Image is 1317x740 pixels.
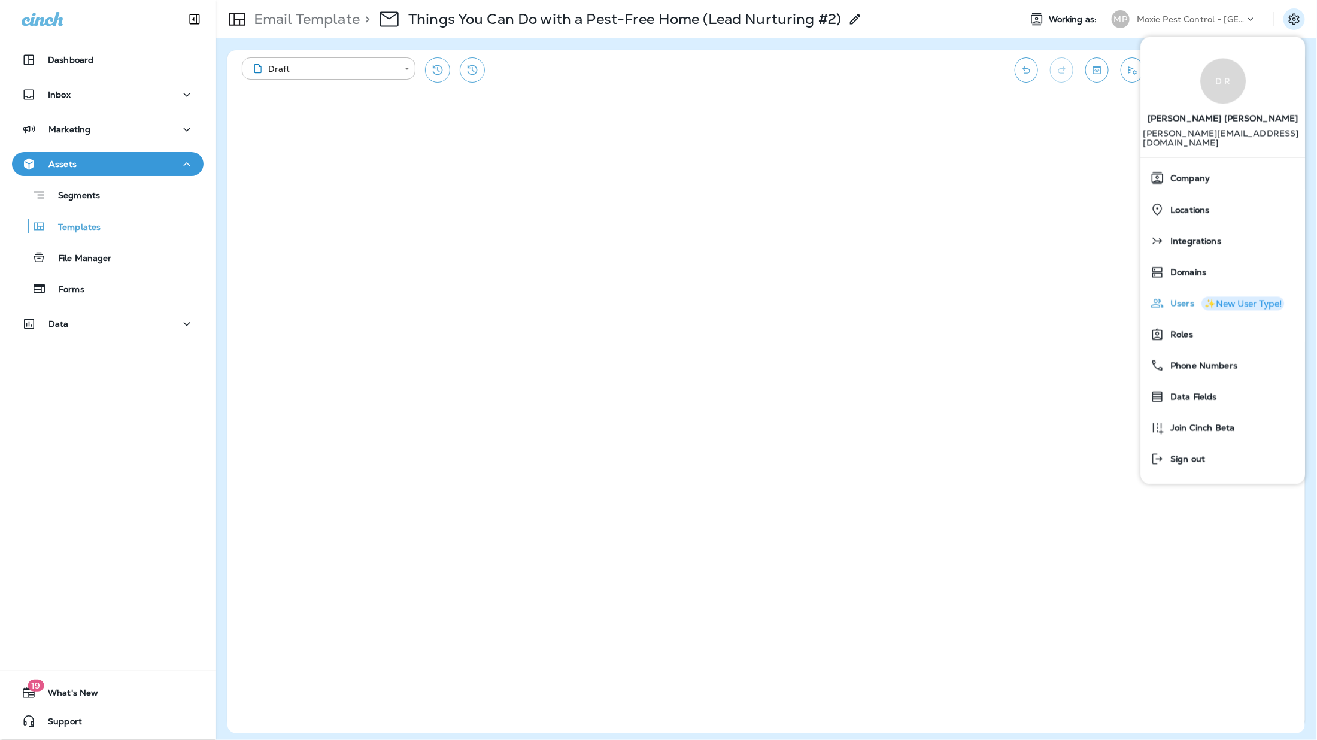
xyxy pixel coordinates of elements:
[28,680,44,692] span: 19
[1141,193,1306,225] button: Locations
[1141,225,1306,256] button: Integrations
[47,284,84,296] p: Forms
[1146,197,1301,222] a: Locations
[48,90,71,99] p: Inbox
[250,63,396,75] div: Draft
[1085,57,1109,83] button: Toggle preview
[12,48,204,72] button: Dashboard
[12,83,204,107] button: Inbox
[1165,392,1218,402] span: Data Fields
[1165,423,1235,433] span: Join Cinch Beta
[1165,174,1210,184] span: Company
[1141,47,1306,157] a: D R[PERSON_NAME] [PERSON_NAME] [PERSON_NAME][EMAIL_ADDRESS][DOMAIN_NAME]
[46,253,112,265] p: File Manager
[1165,205,1210,215] span: Locations
[48,125,90,134] p: Marketing
[36,717,82,731] span: Support
[1146,229,1301,253] a: Integrations
[1165,268,1207,278] span: Domains
[1141,319,1306,350] button: Roles
[1141,412,1306,443] button: Join Cinch Beta
[48,159,77,169] p: Assets
[12,312,204,336] button: Data
[1148,104,1298,129] span: [PERSON_NAME] [PERSON_NAME]
[1146,166,1301,190] a: Company
[48,55,93,65] p: Dashboard
[12,182,204,208] button: Segments
[1143,128,1303,157] p: [PERSON_NAME][EMAIL_ADDRESS][DOMAIN_NAME]
[1283,8,1305,30] button: Settings
[1146,384,1301,408] a: Data Fields
[46,222,101,233] p: Templates
[1121,57,1144,83] button: Send test email
[1146,260,1301,284] a: Domains
[249,10,360,28] p: Email Template
[178,7,211,31] button: Collapse Sidebar
[1141,350,1306,381] button: Phone Numbers
[12,152,204,176] button: Assets
[1204,299,1282,308] div: ✨New User Type!
[48,319,69,329] p: Data
[1146,353,1301,377] a: Phone Numbers
[46,190,100,202] p: Segments
[1165,330,1194,340] span: Roles
[1141,287,1306,319] button: Users✨New User Type!
[1141,381,1306,412] button: Data Fields
[1049,14,1100,25] span: Working as:
[1165,236,1222,247] span: Integrations
[1165,361,1238,371] span: Phone Numbers
[36,688,98,702] span: What's New
[1141,256,1306,287] button: Domains
[12,245,204,270] button: File Manager
[460,57,485,83] button: View Changelog
[1146,291,1301,315] a: Users✨New User Type!
[12,117,204,141] button: Marketing
[408,10,841,28] p: Things You Can Do with a Pest-Free Home (Lead Nurturing #2)
[1146,322,1301,346] a: Roles
[1137,14,1245,24] p: Moxie Pest Control - [GEOGRAPHIC_DATA]
[1165,299,1195,309] span: Users
[1165,454,1206,465] span: Sign out
[1141,443,1306,474] button: Sign out
[12,709,204,733] button: Support
[1201,297,1284,311] button: ✨New User Type!
[425,57,450,83] button: Restore from previous version
[360,10,370,28] p: >
[1200,59,1246,104] div: D R
[12,681,204,705] button: 19What's New
[12,214,204,239] button: Templates
[12,276,204,301] button: Forms
[1112,10,1130,28] div: MP
[1015,57,1038,83] button: Undo
[1141,162,1306,193] button: Company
